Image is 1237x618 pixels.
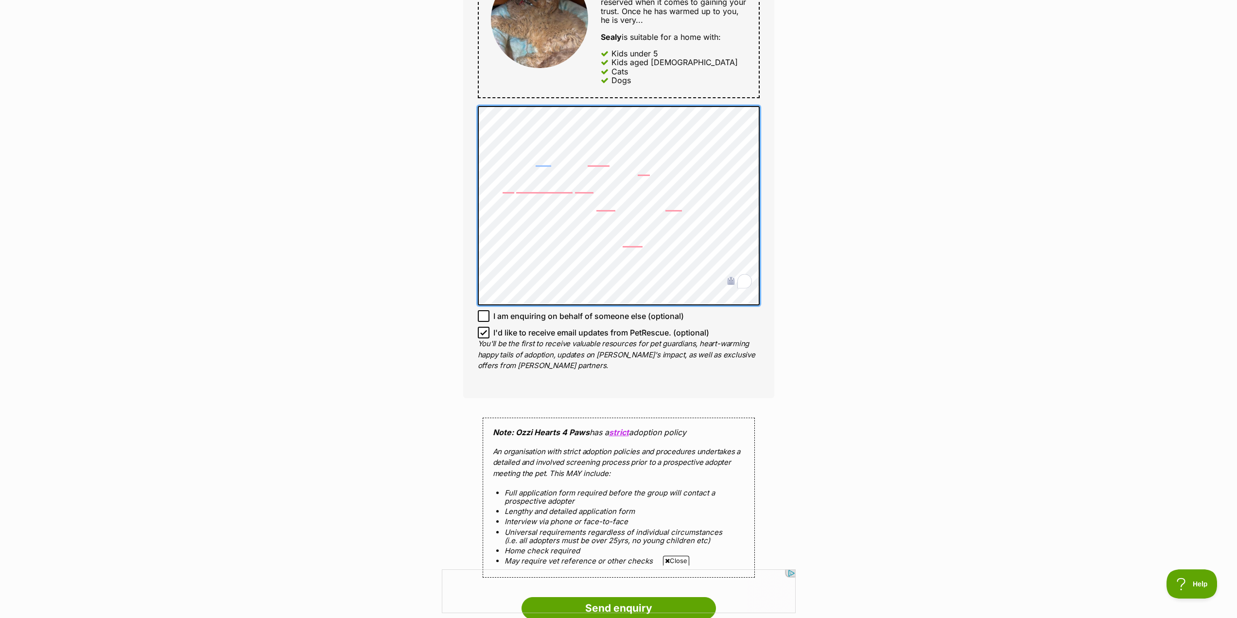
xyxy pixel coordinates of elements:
[663,556,689,565] span: Close
[505,528,733,545] li: Universal requirements regardless of individual circumstances (i.e. all adopters must be over 25y...
[611,58,738,67] div: Kids aged [DEMOGRAPHIC_DATA]
[505,547,733,555] li: Home check required
[493,446,745,479] p: An organisation with strict adoption policies and procedures undertakes a detailed and involved s...
[505,557,733,565] li: May require vet reference or other checks
[442,569,796,613] iframe: Advertisement
[493,327,709,338] span: I'd like to receive email updates from PetRescue. (optional)
[601,6,739,25] span: Once he has warmed up to you, he is very...
[611,67,628,76] div: Cats
[478,106,760,305] textarea: To enrich screen reader interactions, please activate Accessibility in Grammarly extension settings
[601,32,622,42] strong: Sealy
[493,427,590,437] strong: Note: Ozzi Hearts 4 Paws
[601,33,746,41] div: is suitable for a home with:
[611,49,658,58] div: Kids under 5
[483,418,755,578] div: has a adoption policy
[493,310,684,322] span: I am enquiring on behalf of someone else (optional)
[611,76,631,85] div: Dogs
[1167,569,1218,599] iframe: Help Scout Beacon - Open
[609,427,629,437] a: strict
[505,489,733,506] li: Full application form required before the group will contact a prospective adopter
[478,338,760,371] p: You'll be the first to receive valuable resources for pet guardians, heart-warming happy tails of...
[505,507,733,515] li: Lengthy and detailed application form
[505,517,733,526] li: Interview via phone or face-to-face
